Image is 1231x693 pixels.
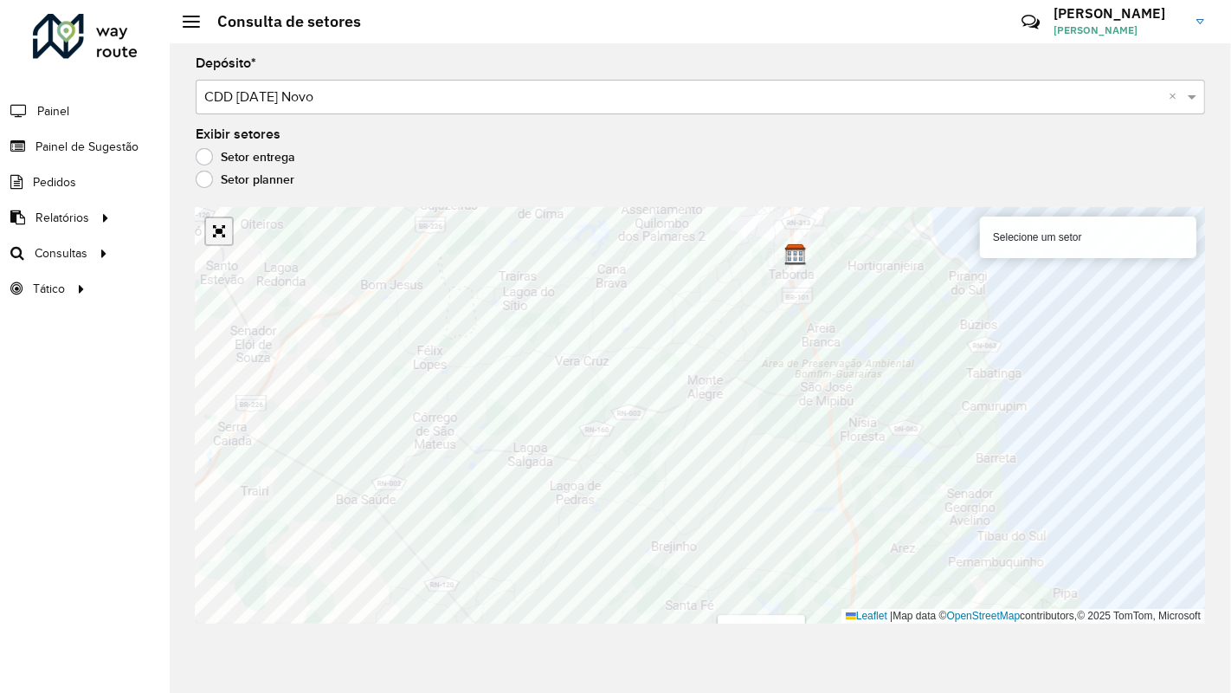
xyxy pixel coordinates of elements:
[841,609,1205,624] div: Map data © contributors,© 2025 TomTom, Microsoft
[196,171,294,188] label: Setor planner
[980,217,1196,258] div: Selecione um setor
[35,244,87,262] span: Consultas
[33,280,65,298] span: Tático
[947,610,1021,622] a: OpenStreetMap
[37,102,69,120] span: Painel
[196,124,280,145] label: Exibir setores
[890,610,893,622] span: |
[846,610,887,622] a: Leaflet
[1012,3,1049,41] a: Contato Rápido
[206,218,232,244] a: Abrir mapa em tela cheia
[196,148,295,165] label: Setor entrega
[1054,5,1183,22] h3: [PERSON_NAME]
[196,53,256,74] label: Depósito
[35,209,89,227] span: Relatórios
[200,12,361,31] h2: Consulta de setores
[1054,23,1183,38] span: [PERSON_NAME]
[815,5,996,52] div: Críticas? Dúvidas? Elogios? Sugestões? Entre em contato conosco!
[35,138,139,156] span: Painel de Sugestão
[1169,87,1183,107] span: Clear all
[33,173,76,191] span: Pedidos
